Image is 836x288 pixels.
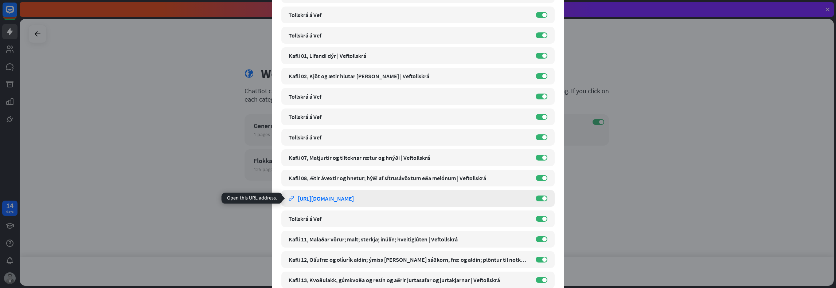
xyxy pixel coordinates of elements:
div: Tollskrá á Vef [289,134,528,141]
a: link [URL][DOMAIN_NAME] [289,190,528,207]
button: Open LiveChat chat widget [6,3,28,25]
div: Kafli 11, Malaðar vörur; malt; sterkja; inúlín; hveitiglúten | Veftollskrá [289,236,528,243]
div: Tollskrá á Vef [289,93,528,100]
div: [URL][DOMAIN_NAME] [298,195,354,202]
div: Tollskrá á Vef [289,32,528,39]
div: Kafli 12, Olíufræ og olíurík aldin; ýmiss [PERSON_NAME] sáðkorn, fræ og aldin; plöntur til notkun... [289,256,528,263]
div: Tollskrá á Vef [289,113,528,121]
div: Kafli 01, Lifandi dýr | Veftollskrá [289,52,528,59]
i: link [289,196,294,201]
div: Kafli 02, Kjöt og ætir hlutar [PERSON_NAME] | Veftollskrá [289,72,528,80]
div: Tollskrá á Vef [289,215,528,222]
div: Kafli 08, Ætir ávextir og hnetur; hýði af sítrusávöxtum eða melónum | Veftollskrá [289,174,528,182]
div: Kafli 07, Matjurtir og tilteknar rætur og hnýði | Veftollskrá [289,154,528,161]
